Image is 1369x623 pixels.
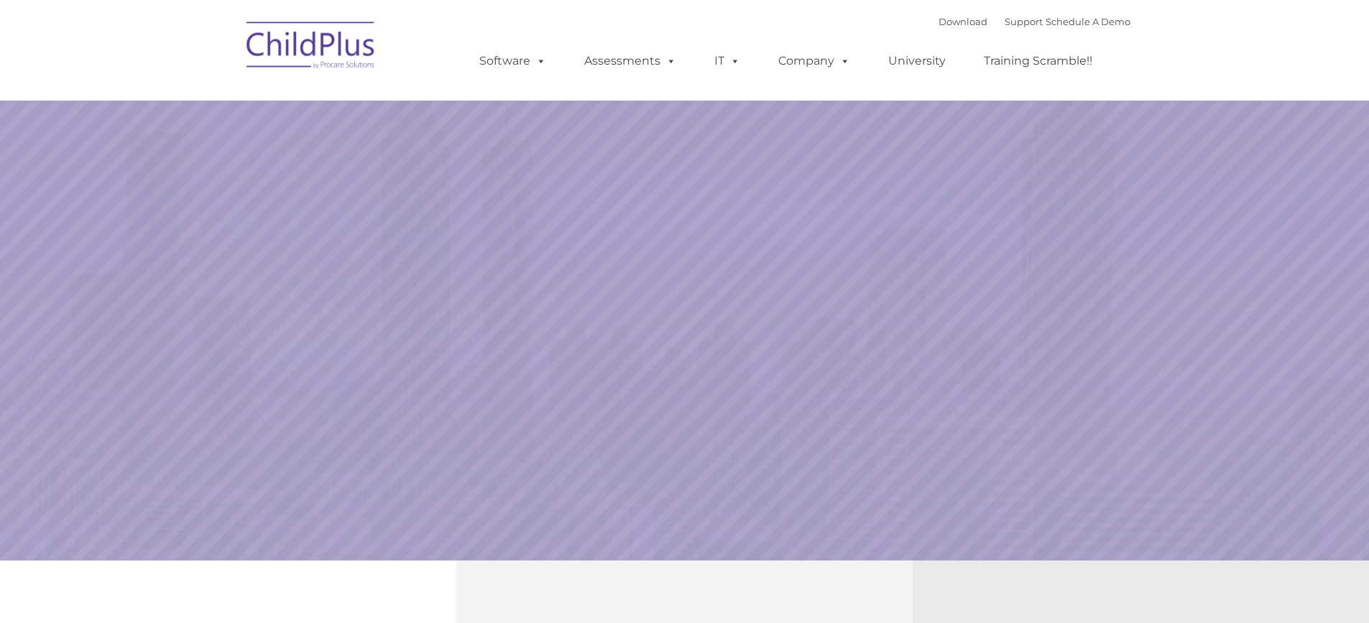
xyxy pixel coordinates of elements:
[764,47,865,75] a: Company
[939,16,987,27] a: Download
[1046,16,1130,27] a: Schedule A Demo
[939,16,1130,27] font: |
[969,47,1107,75] a: Training Scramble!!
[700,47,755,75] a: IT
[465,47,561,75] a: Software
[239,11,383,83] img: ChildPlus by Procare Solutions
[931,408,1158,469] a: Learn More
[1005,16,1043,27] a: Support
[570,47,691,75] a: Assessments
[874,47,960,75] a: University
